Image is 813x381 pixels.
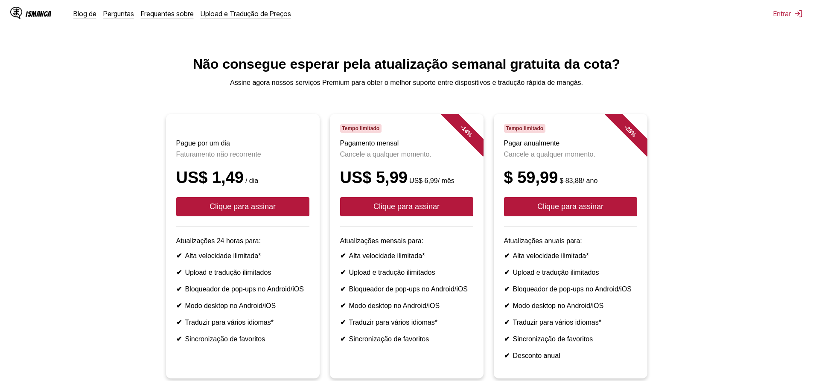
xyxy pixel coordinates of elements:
font: Não consegue esperar pela atualização semanal gratuita da cota? [193,56,620,72]
font: - [459,124,465,130]
font: Bloqueador de pop-ups no Android/iOS [513,285,632,293]
font: US$ 6,99 [409,177,438,184]
font: Faturamento não recorrente [176,151,261,158]
button: Clique para assinar [504,197,637,216]
font: / mês [438,177,455,184]
font: / dia [245,177,258,184]
font: Tempo limitado [342,125,379,131]
font: Alta velocidade ilimitada* [349,252,425,259]
font: Upload e tradução ilimitados [513,269,599,276]
font: Bloqueador de pop-ups no Android/iOS [185,285,304,293]
font: Pague por um dia [176,140,230,147]
font: Alta velocidade ilimitada* [185,252,261,259]
font: Sincronização de favoritos [349,335,429,343]
button: Clique para assinar [176,197,309,216]
font: Modo desktop no Android/iOS [185,302,276,309]
font: ✔ [340,285,346,293]
font: Assine agora nossos serviços Premium para obter o melhor suporte entre dispositivos e tradução rá... [230,79,583,86]
font: ✔ [504,319,510,326]
font: Clique para assinar [373,202,440,211]
font: ✔ [340,252,346,259]
font: 14 [460,125,470,134]
font: ✔ [504,335,510,343]
font: Traduzir para vários idiomas* [185,319,274,326]
font: - [623,124,629,130]
font: / ano [583,177,598,184]
font: Cancele a qualquer momento. [504,151,595,158]
font: ✔ [504,269,510,276]
font: Pagamento mensal [340,140,399,147]
font: US$ 5,99 [340,169,408,186]
font: ✔ [176,319,182,326]
font: Upload e tradução ilimitados [349,269,435,276]
a: Frequentes sobre [141,9,194,18]
font: ✔ [176,252,182,259]
font: Clique para assinar [210,202,276,211]
font: ✔ [340,269,346,276]
img: Logotipo IsManga [10,7,22,19]
font: ✔ [176,269,182,276]
font: $ 83,88 [559,177,582,184]
font: ✔ [504,302,510,309]
a: Perguntas [103,9,134,18]
font: Sincronização de favoritos [185,335,265,343]
font: Pagar anualmente [504,140,560,147]
font: Modo desktop no Android/iOS [513,302,604,309]
font: Modo desktop no Android/iOS [349,302,440,309]
font: % [629,130,638,138]
font: Cancele a qualquer momento. [340,151,431,158]
img: sair [794,9,803,18]
font: ✔ [504,352,510,359]
font: ✔ [340,302,346,309]
font: Sincronização de favoritos [513,335,593,343]
a: Logotipo IsMangaIsManga [10,7,67,20]
font: US$ 1,49 [176,169,244,186]
font: Entrar [773,9,791,18]
a: Upload e Tradução de Preços [201,9,291,18]
button: Clique para assinar [340,197,473,216]
font: ✔ [176,335,182,343]
button: Entrar [773,9,803,18]
font: $ 59,99 [504,169,558,186]
font: IsManga [26,10,51,18]
font: ✔ [176,285,182,293]
font: % [465,130,474,138]
font: Tempo limitado [506,125,543,131]
font: Traduzir para vários idiomas* [513,319,601,326]
font: Atualizações mensais para: [340,237,424,244]
font: 28 [624,125,634,134]
font: Desconto anual [513,352,560,359]
a: Blog de [73,9,96,18]
font: Traduzir para vários idiomas* [349,319,437,326]
font: ✔ [504,285,510,293]
font: Bloqueador de pop-ups no Android/iOS [349,285,468,293]
font: Atualizações anuais para: [504,237,582,244]
font: Alta velocidade ilimitada* [513,252,589,259]
font: ✔ [176,302,182,309]
font: ✔ [504,252,510,259]
font: ✔ [340,319,346,326]
font: Upload e tradução ilimitados [185,269,271,276]
font: Atualizações 24 horas para: [176,237,261,244]
font: Clique para assinar [537,202,603,211]
font: ✔ [340,335,346,343]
